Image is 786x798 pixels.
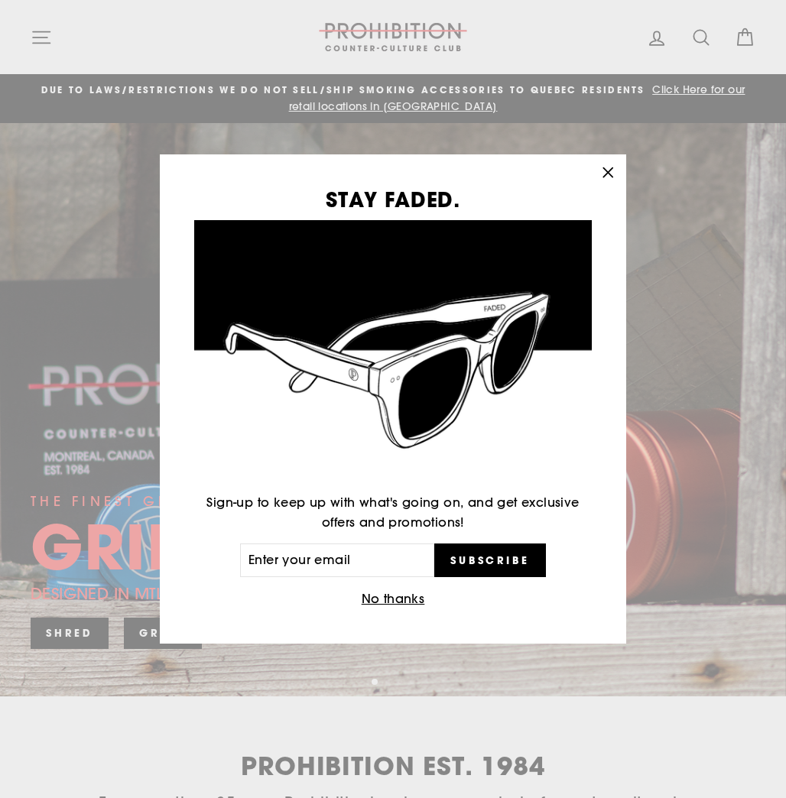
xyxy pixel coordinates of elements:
p: Sign-up to keep up with what's going on, and get exclusive offers and promotions! [194,493,592,532]
h3: STAY FADED. [194,189,592,209]
span: Subscribe [450,553,530,567]
button: Subscribe [434,543,546,577]
input: Enter your email [240,543,434,577]
button: No thanks [357,589,430,610]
